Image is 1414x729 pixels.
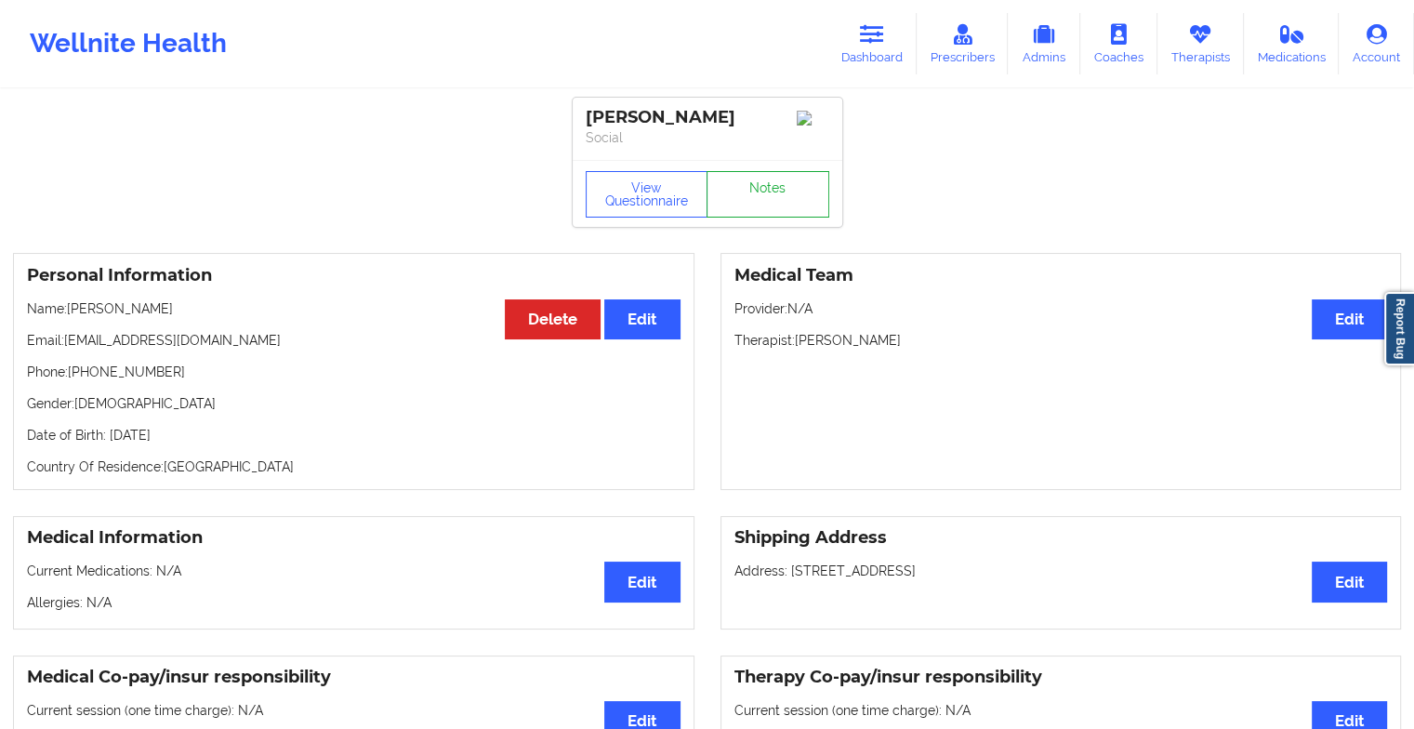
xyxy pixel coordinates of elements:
p: Gender: [DEMOGRAPHIC_DATA] [27,394,681,413]
p: Current Medications: N/A [27,562,681,580]
p: Phone: [PHONE_NUMBER] [27,363,681,381]
a: Prescribers [917,13,1009,74]
button: Edit [604,299,680,339]
h3: Shipping Address [734,527,1388,549]
button: Edit [1312,562,1387,602]
p: Date of Birth: [DATE] [27,426,681,444]
p: Current session (one time charge): N/A [734,701,1388,720]
a: Notes [707,171,829,218]
button: Edit [604,562,680,602]
a: Coaches [1080,13,1157,74]
div: [PERSON_NAME] [586,107,829,128]
a: Admins [1008,13,1080,74]
a: Therapists [1157,13,1244,74]
p: Therapist: [PERSON_NAME] [734,331,1388,350]
a: Report Bug [1384,292,1414,365]
h3: Therapy Co-pay/insur responsibility [734,667,1388,688]
h3: Personal Information [27,265,681,286]
p: Allergies: N/A [27,593,681,612]
a: Medications [1244,13,1340,74]
p: Address: [STREET_ADDRESS] [734,562,1388,580]
p: Provider: N/A [734,299,1388,318]
img: Image%2Fplaceholer-image.png [797,111,829,126]
button: Edit [1312,299,1387,339]
button: Delete [505,299,601,339]
a: Dashboard [827,13,917,74]
p: Social [586,128,829,147]
a: Account [1339,13,1414,74]
p: Name: [PERSON_NAME] [27,299,681,318]
h3: Medical Team [734,265,1388,286]
h3: Medical Co-pay/insur responsibility [27,667,681,688]
p: Email: [EMAIL_ADDRESS][DOMAIN_NAME] [27,331,681,350]
p: Country Of Residence: [GEOGRAPHIC_DATA] [27,457,681,476]
h3: Medical Information [27,527,681,549]
p: Current session (one time charge): N/A [27,701,681,720]
button: View Questionnaire [586,171,708,218]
